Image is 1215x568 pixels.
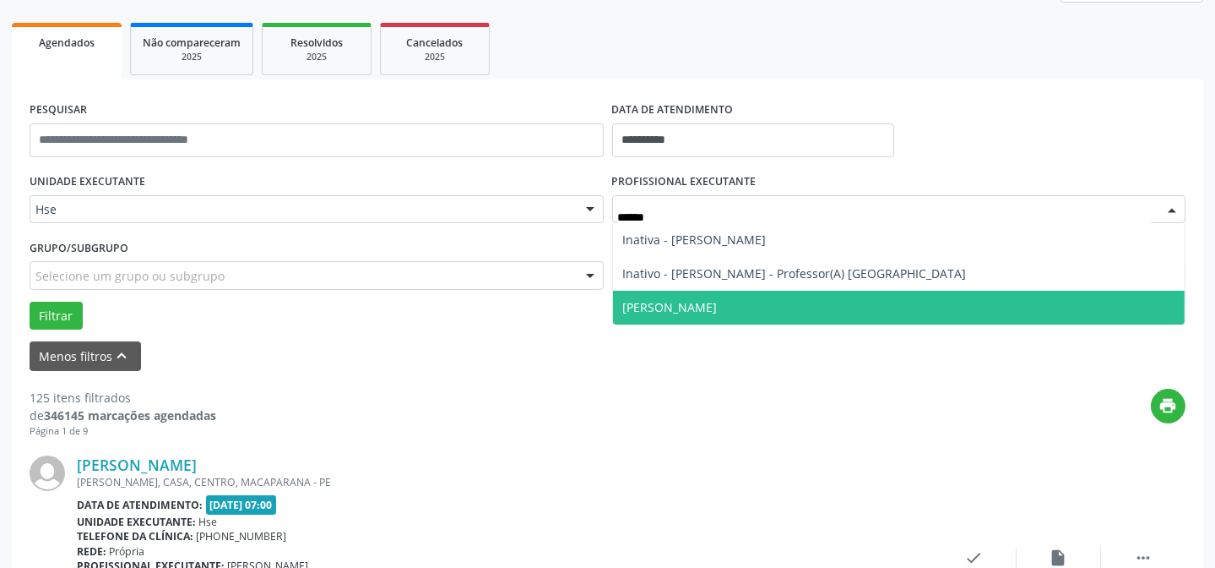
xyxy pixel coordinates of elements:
label: DATA DE ATENDIMENTO [612,97,734,123]
span: Própria [110,544,145,559]
i: print [1159,396,1178,415]
i: insert_drive_file [1050,549,1068,567]
div: 2025 [274,51,359,63]
span: Inativa - [PERSON_NAME] [623,232,767,248]
label: PROFISSIONAL EXECUTANTE [612,169,757,195]
span: [DATE] 07:00 [206,495,277,515]
div: 2025 [143,51,241,63]
b: Rede: [77,544,106,559]
button: print [1151,389,1185,423]
span: Hse [35,201,569,218]
a: [PERSON_NAME] [77,456,197,474]
button: Filtrar [30,302,83,330]
label: UNIDADE EXECUTANTE [30,169,145,195]
span: Cancelados [407,35,464,50]
div: [PERSON_NAME], CASA, CENTRO, MACAPARANA - PE [77,475,932,489]
label: PESQUISAR [30,97,87,123]
span: Inativo - [PERSON_NAME] - Professor(A) [GEOGRAPHIC_DATA] [623,265,967,281]
b: Telefone da clínica: [77,529,193,543]
b: Data de atendimento: [77,498,203,512]
i: check [965,549,984,567]
span: Não compareceram [143,35,241,50]
i: keyboard_arrow_up [113,347,132,365]
label: Grupo/Subgrupo [30,235,128,261]
div: de [30,407,216,424]
span: [PERSON_NAME] [623,299,718,315]
div: 2025 [393,51,477,63]
span: Hse [199,515,218,529]
i:  [1134,549,1153,567]
img: img [30,456,65,491]
span: [PHONE_NUMBER] [197,529,287,543]
b: Unidade executante: [77,515,196,529]
button: Menos filtroskeyboard_arrow_up [30,341,141,371]
span: Resolvidos [290,35,343,50]
div: Página 1 de 9 [30,424,216,439]
strong: 346145 marcações agendadas [44,407,216,423]
span: Selecione um grupo ou subgrupo [35,267,225,285]
span: Agendados [39,35,95,50]
div: 125 itens filtrados [30,389,216,407]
